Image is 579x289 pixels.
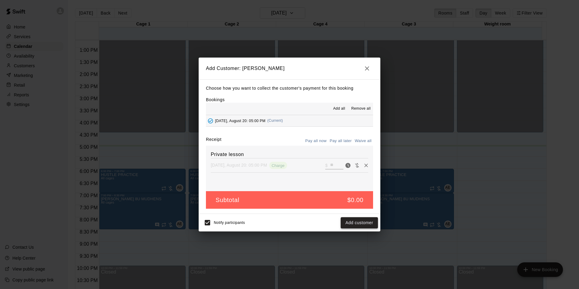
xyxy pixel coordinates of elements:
h5: Subtotal [216,196,239,204]
button: Add all [329,104,349,114]
span: Waive payment [352,162,362,168]
span: Remove all [351,106,371,112]
span: Pay now [343,162,352,168]
button: Waive all [353,136,373,146]
label: Bookings [206,97,225,102]
span: (Current) [267,118,283,123]
p: Choose how you want to collect the customer's payment for this booking [206,85,373,92]
span: Add all [333,106,345,112]
h5: $0.00 [347,196,363,204]
span: Notify participants [214,221,245,225]
h6: Private lesson [211,151,368,158]
button: Add customer [341,217,378,228]
button: Remove [362,161,371,170]
button: Added - Collect Payment[DATE], August 20: 05:00 PM(Current) [206,115,373,126]
span: [DATE], August 20: 05:00 PM [215,118,266,123]
button: Remove all [349,104,373,114]
button: Pay all later [328,136,353,146]
button: Pay all now [304,136,328,146]
label: Receipt [206,136,221,146]
p: $ [325,162,328,168]
h2: Add Customer: [PERSON_NAME] [199,58,380,79]
p: [DATE], August 20: 05:00 PM [211,162,267,168]
button: Added - Collect Payment [206,116,215,125]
